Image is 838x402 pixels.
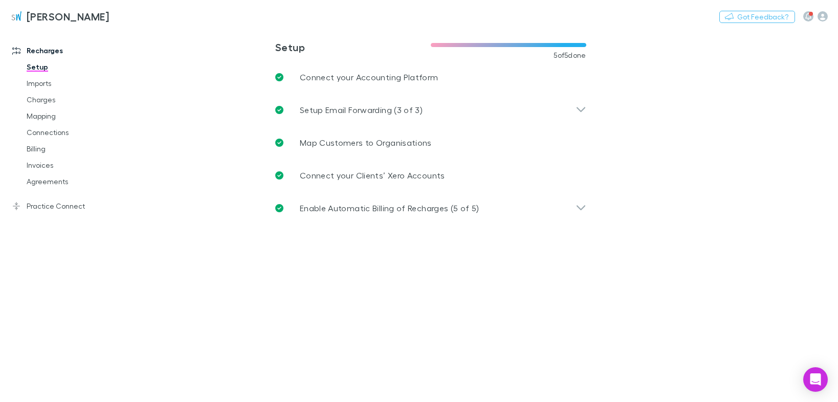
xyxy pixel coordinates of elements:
[16,141,134,157] a: Billing
[27,10,109,23] h3: [PERSON_NAME]
[300,104,423,116] p: Setup Email Forwarding (3 of 3)
[2,198,134,214] a: Practice Connect
[719,11,795,23] button: Got Feedback?
[2,42,134,59] a: Recharges
[16,157,134,173] a: Invoices
[300,202,479,214] p: Enable Automatic Billing of Recharges (5 of 5)
[10,10,23,23] img: Sinclair Wilson's Logo
[4,4,115,29] a: [PERSON_NAME]
[275,41,431,53] h3: Setup
[554,51,586,59] span: 5 of 5 done
[267,94,594,126] div: Setup Email Forwarding (3 of 3)
[803,367,828,392] div: Open Intercom Messenger
[16,75,134,92] a: Imports
[267,159,594,192] a: Connect your Clients’ Xero Accounts
[267,61,594,94] a: Connect your Accounting Platform
[16,108,134,124] a: Mapping
[267,126,594,159] a: Map Customers to Organisations
[300,71,438,83] p: Connect your Accounting Platform
[16,173,134,190] a: Agreements
[300,169,445,182] p: Connect your Clients’ Xero Accounts
[300,137,432,149] p: Map Customers to Organisations
[16,124,134,141] a: Connections
[16,92,134,108] a: Charges
[16,59,134,75] a: Setup
[267,192,594,225] div: Enable Automatic Billing of Recharges (5 of 5)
